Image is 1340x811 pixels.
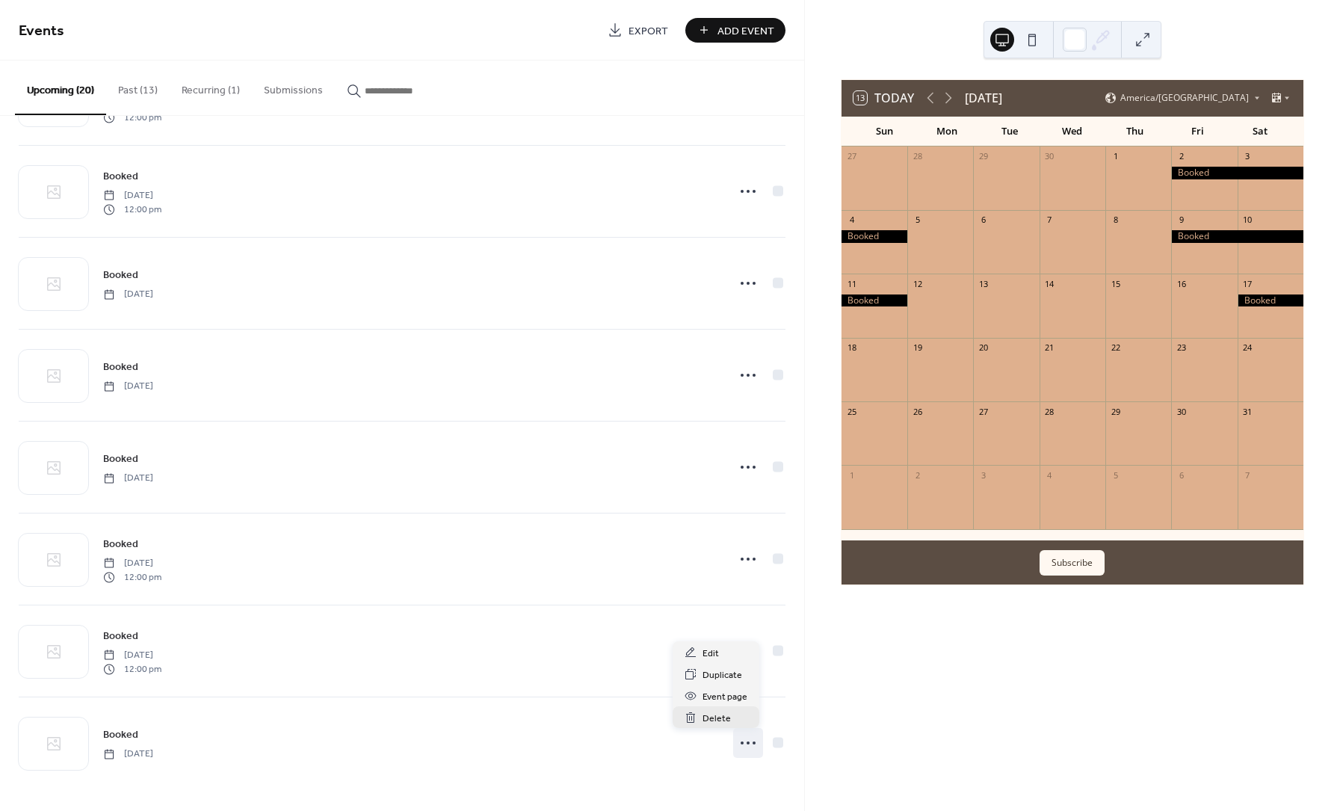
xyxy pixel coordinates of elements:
[1242,278,1253,289] div: 17
[912,342,923,354] div: 19
[103,629,138,644] span: Booked
[103,360,138,375] span: Booked
[103,111,161,124] span: 12:00 pm
[978,151,989,162] div: 29
[965,89,1002,107] div: [DATE]
[1110,406,1121,417] div: 29
[848,87,919,108] button: 13Today
[1110,215,1121,226] div: 8
[978,342,989,354] div: 20
[1110,151,1121,162] div: 1
[103,472,153,485] span: [DATE]
[103,726,138,743] a: Booked
[1242,469,1253,481] div: 7
[703,689,747,705] span: Event page
[1104,117,1167,147] div: Thu
[1110,342,1121,354] div: 22
[103,535,138,552] a: Booked
[916,117,979,147] div: Mon
[853,117,916,147] div: Sun
[1044,278,1055,289] div: 14
[846,342,857,354] div: 18
[1176,278,1187,289] div: 16
[103,537,138,552] span: Booked
[103,266,138,283] a: Booked
[1238,295,1303,307] div: Booked
[103,747,153,761] span: [DATE]
[703,711,731,727] span: Delete
[103,169,138,185] span: Booked
[103,203,161,216] span: 12:00 pm
[596,18,679,43] a: Export
[103,450,138,467] a: Booked
[1040,550,1105,576] button: Subscribe
[912,406,923,417] div: 26
[717,23,774,39] span: Add Event
[978,117,1041,147] div: Tue
[103,268,138,283] span: Booked
[912,469,923,481] div: 2
[1167,117,1229,147] div: Fri
[912,151,923,162] div: 28
[103,649,161,662] span: [DATE]
[1176,151,1187,162] div: 2
[1176,215,1187,226] div: 9
[1044,151,1055,162] div: 30
[685,18,785,43] button: Add Event
[103,570,161,584] span: 12:00 pm
[842,295,907,307] div: Booked
[1120,93,1249,102] span: America/[GEOGRAPHIC_DATA]
[19,16,64,46] span: Events
[103,451,138,467] span: Booked
[103,557,161,570] span: [DATE]
[1171,167,1303,179] div: Booked
[1044,342,1055,354] div: 21
[978,469,989,481] div: 3
[846,469,857,481] div: 1
[978,278,989,289] div: 13
[103,662,161,676] span: 12:00 pm
[1242,151,1253,162] div: 3
[1176,406,1187,417] div: 30
[978,215,989,226] div: 6
[846,215,857,226] div: 4
[170,61,252,114] button: Recurring (1)
[103,167,138,185] a: Booked
[1176,342,1187,354] div: 23
[1242,342,1253,354] div: 24
[1041,117,1104,147] div: Wed
[846,406,857,417] div: 25
[842,230,907,243] div: Booked
[703,646,719,662] span: Edit
[629,23,668,39] span: Export
[103,627,138,644] a: Booked
[1171,230,1303,243] div: Booked
[1044,406,1055,417] div: 28
[1044,215,1055,226] div: 7
[846,278,857,289] div: 11
[103,727,138,743] span: Booked
[103,189,161,203] span: [DATE]
[15,61,106,115] button: Upcoming (20)
[252,61,335,114] button: Submissions
[1176,469,1187,481] div: 6
[846,151,857,162] div: 27
[103,358,138,375] a: Booked
[106,61,170,114] button: Past (13)
[103,288,153,301] span: [DATE]
[1110,278,1121,289] div: 15
[1242,215,1253,226] div: 10
[103,380,153,393] span: [DATE]
[1044,469,1055,481] div: 4
[912,278,923,289] div: 12
[1229,117,1291,147] div: Sat
[1242,406,1253,417] div: 31
[703,667,742,683] span: Duplicate
[912,215,923,226] div: 5
[978,406,989,417] div: 27
[1110,469,1121,481] div: 5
